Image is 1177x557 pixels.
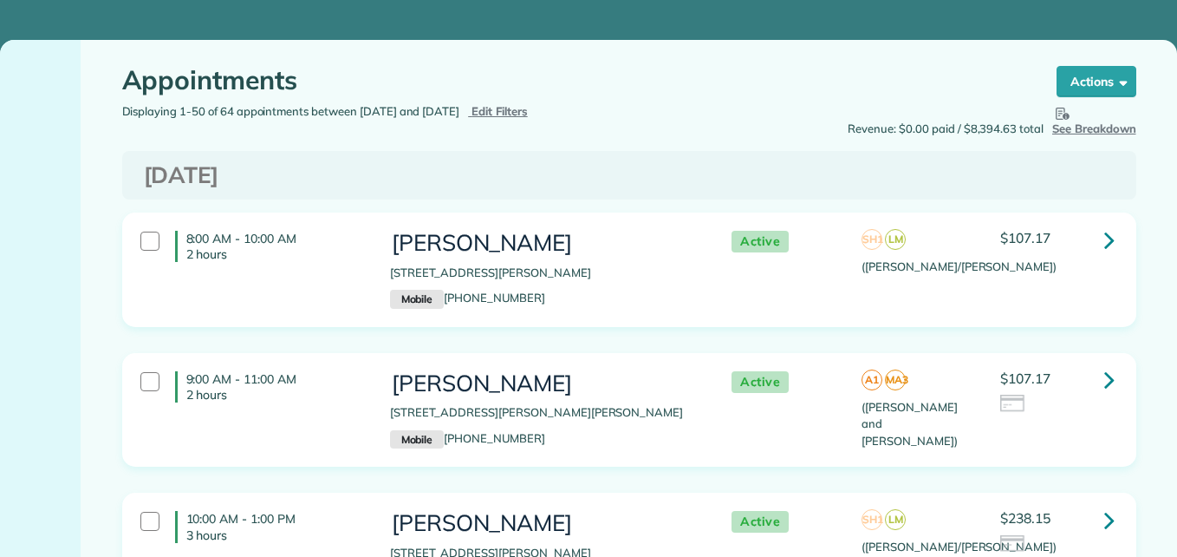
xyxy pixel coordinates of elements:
[732,511,789,533] span: Active
[1000,229,1050,246] span: $107.17
[175,371,364,403] h4: 9:00 AM - 11:00 AM
[468,104,528,118] a: Edit Filters
[186,387,364,403] p: 2 hours
[862,259,1057,273] span: ([PERSON_NAME]/[PERSON_NAME])
[1000,370,1050,387] span: $107.17
[390,431,545,445] a: Mobile[PHONE_NUMBER]
[175,231,364,262] h4: 8:00 AM - 10:00 AM
[390,265,697,282] p: [STREET_ADDRESS][PERSON_NAME]
[390,430,444,449] small: Mobile
[1000,509,1050,527] span: $238.15
[122,66,1024,95] h1: Appointments
[1057,66,1136,97] button: Actions
[390,371,697,396] h3: [PERSON_NAME]
[732,231,789,252] span: Active
[390,511,697,536] h3: [PERSON_NAME]
[885,229,906,250] span: LM
[862,400,957,448] span: ([PERSON_NAME] and [PERSON_NAME])
[471,104,528,118] span: Edit Filters
[1052,103,1136,138] button: See Breakdown
[175,511,364,542] h4: 10:00 AM - 1:00 PM
[848,121,1044,138] span: Revenue: $0.00 paid / $8,394.63 total
[862,509,882,530] span: SH1
[885,370,906,390] span: MA3
[390,290,444,309] small: Mobile
[144,163,1115,188] h3: [DATE]
[885,509,906,530] span: LM
[1000,535,1026,554] img: icon_credit_card_neutral-3d9a980bd25ce6dbb0f2033d7200983694762465c175678fcbc2d8f4bc43548e.png
[390,291,545,305] a: Mobile[PHONE_NUMBER]
[390,231,697,256] h3: [PERSON_NAME]
[1052,103,1136,135] span: See Breakdown
[862,229,882,250] span: SH1
[390,404,697,422] p: [STREET_ADDRESS][PERSON_NAME][PERSON_NAME]
[1000,395,1026,414] img: icon_credit_card_neutral-3d9a980bd25ce6dbb0f2033d7200983694762465c175678fcbc2d8f4bc43548e.png
[186,528,364,543] p: 3 hours
[862,540,1057,554] span: ([PERSON_NAME]/[PERSON_NAME])
[109,103,629,121] div: Displaying 1-50 of 64 appointments between [DATE] and [DATE]
[862,370,882,390] span: A1
[732,371,789,393] span: Active
[186,246,364,262] p: 2 hours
